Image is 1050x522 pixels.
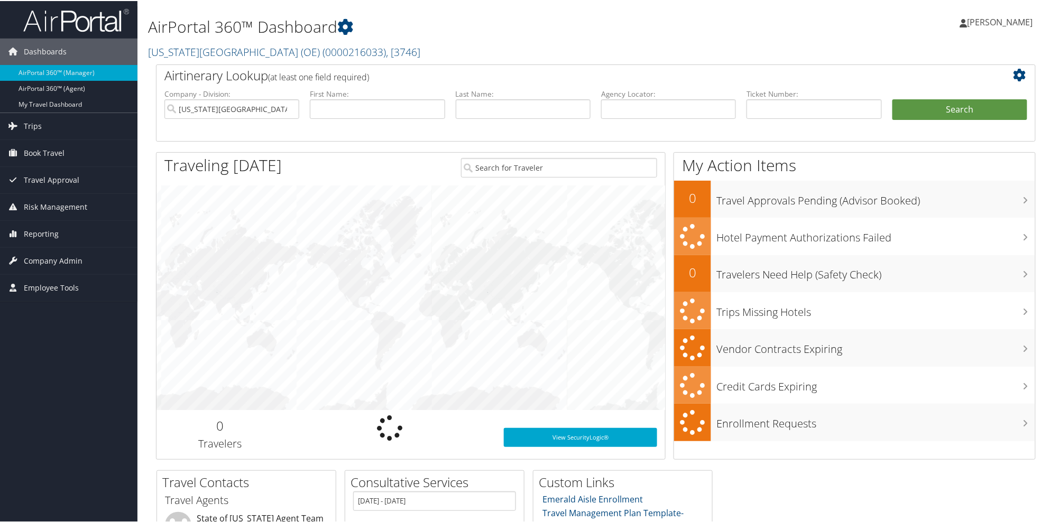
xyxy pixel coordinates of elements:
h2: 0 [164,416,276,434]
label: Agency Locator: [601,88,736,98]
h3: Trips Missing Hotels [716,299,1035,319]
span: Company Admin [24,247,82,273]
span: Dashboards [24,38,67,64]
h3: Travel Approvals Pending (Advisor Booked) [716,187,1035,207]
h3: Travelers Need Help (Safety Check) [716,261,1035,281]
input: Search for Traveler [461,157,657,176]
span: , [ 3746 ] [386,44,420,58]
a: Credit Cards Expiring [674,366,1035,403]
label: Last Name: [456,88,591,98]
span: Book Travel [24,139,65,165]
span: Risk Management [24,193,87,219]
span: [PERSON_NAME] [968,15,1033,27]
span: ( 0000216033 ) [323,44,386,58]
a: 0Travel Approvals Pending (Advisor Booked) [674,180,1035,217]
h2: Consultative Services [351,472,524,490]
h1: My Action Items [674,153,1035,175]
a: [US_STATE][GEOGRAPHIC_DATA] (OE) [148,44,420,58]
button: Search [892,98,1027,119]
h2: 0 [674,188,711,206]
a: Vendor Contracts Expiring [674,328,1035,366]
h3: Vendor Contracts Expiring [716,335,1035,356]
img: airportal-logo.png [23,7,129,32]
a: 0Travelers Need Help (Safety Check) [674,254,1035,291]
h2: Travel Contacts [162,472,336,490]
span: (at least one field required) [268,70,369,82]
span: Employee Tools [24,274,79,300]
a: Trips Missing Hotels [674,291,1035,329]
h3: Credit Cards Expiring [716,373,1035,393]
span: Travel Approval [24,166,79,192]
a: View SecurityLogic® [504,427,658,446]
span: Reporting [24,220,59,246]
h3: Hotel Payment Authorizations Failed [716,224,1035,244]
a: Hotel Payment Authorizations Failed [674,217,1035,254]
span: Trips [24,112,42,138]
h3: Travel Agents [165,492,328,507]
label: Ticket Number: [747,88,881,98]
a: [PERSON_NAME] [960,5,1044,37]
h1: AirPortal 360™ Dashboard [148,15,745,37]
h2: Custom Links [539,472,712,490]
h1: Traveling [DATE] [164,153,282,175]
h2: 0 [674,263,711,281]
h3: Travelers [164,435,276,450]
label: First Name: [310,88,445,98]
label: Company - Division: [164,88,299,98]
h3: Enrollment Requests [716,410,1035,430]
h2: Airtinerary Lookup [164,66,954,83]
a: Emerald Aisle Enrollment [543,492,643,504]
a: Enrollment Requests [674,403,1035,440]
